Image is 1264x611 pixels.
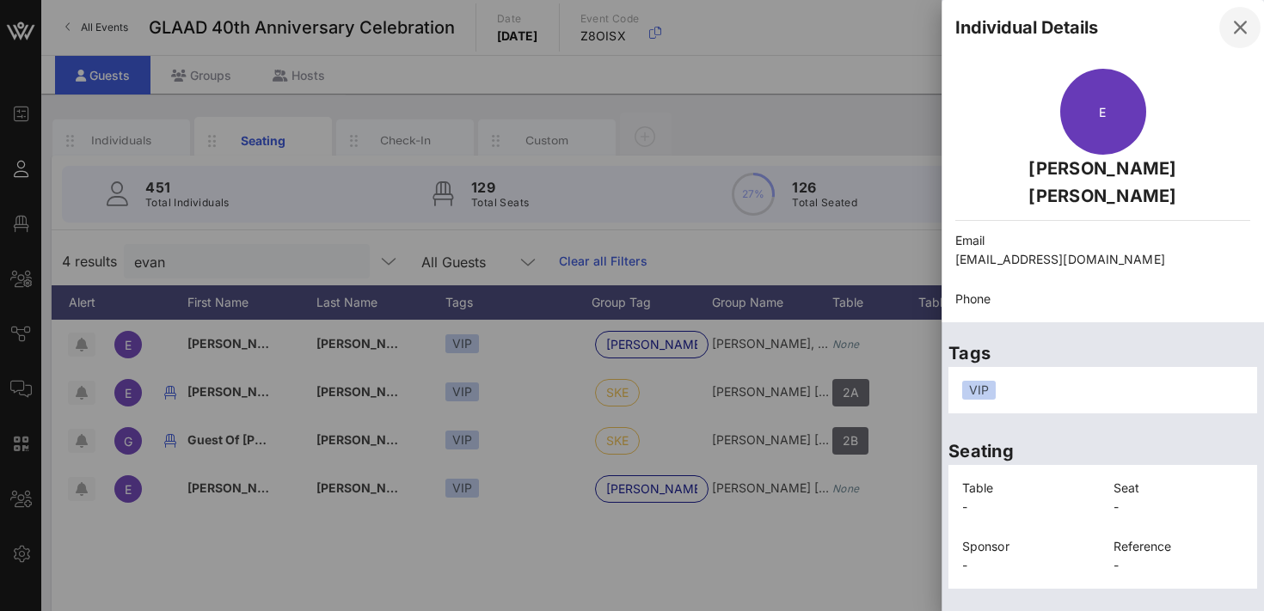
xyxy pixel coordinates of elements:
[962,498,1093,516] p: -
[1114,498,1244,516] p: -
[955,231,1250,250] p: Email
[955,15,1098,40] div: Individual Details
[955,290,1250,309] p: Phone
[962,556,1093,575] p: -
[1114,479,1244,498] p: Seat
[1099,105,1106,119] span: E
[962,537,1093,556] p: Sponsor
[1114,556,1244,575] p: -
[955,155,1250,210] p: [PERSON_NAME] [PERSON_NAME]
[962,381,996,400] div: VIP
[962,479,1093,498] p: Table
[1114,537,1244,556] p: Reference
[948,437,1257,465] p: Seating
[948,339,1257,367] p: Tags
[955,250,1250,269] p: [EMAIL_ADDRESS][DOMAIN_NAME]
